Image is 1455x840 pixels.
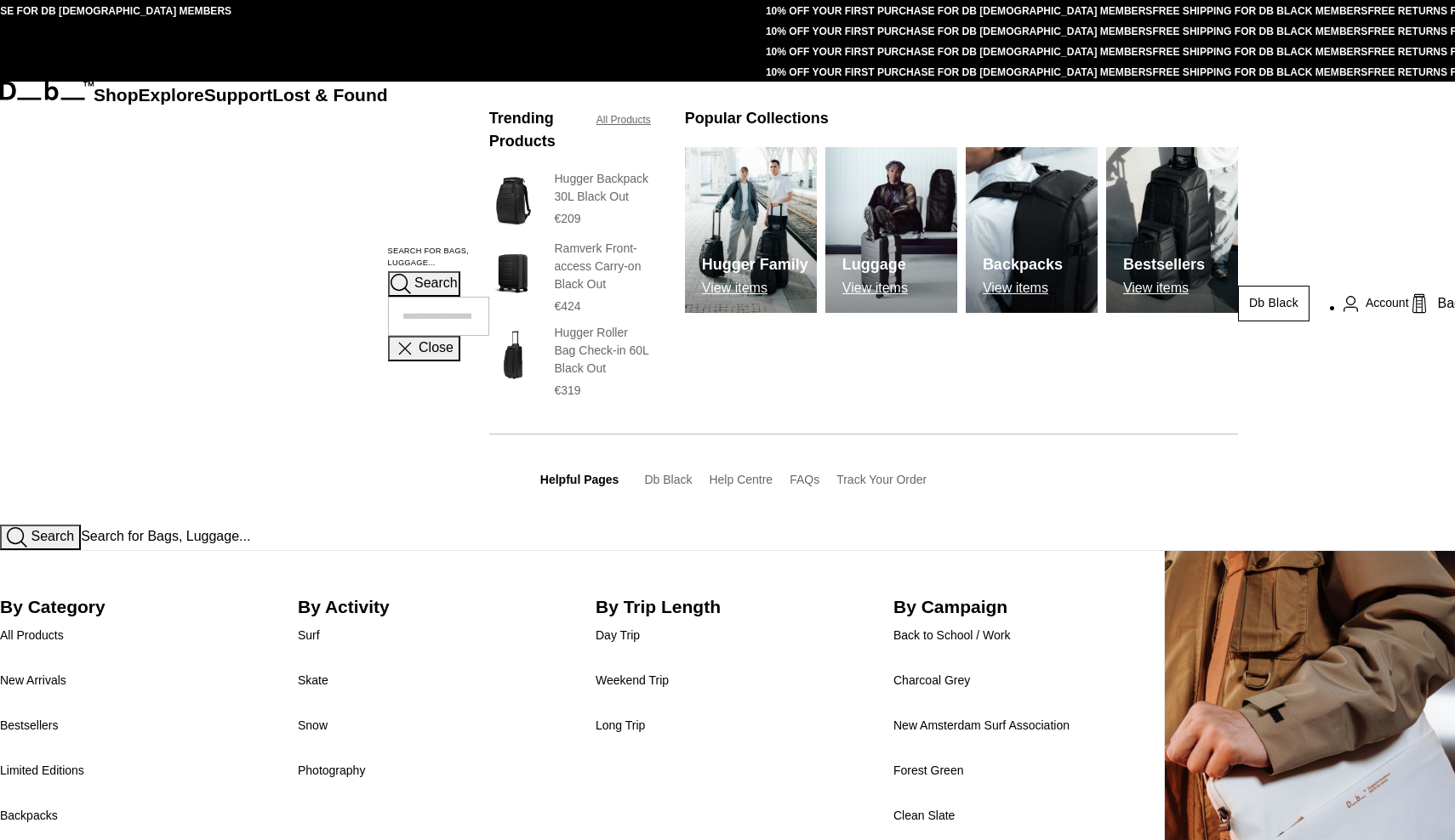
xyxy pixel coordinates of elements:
[1152,46,1367,58] a: FREE SHIPPING FOR DB BLACK MEMBERS
[94,82,388,525] nav: Main Navigation
[489,324,651,400] a: Hugger Roller Bag Check-in 60L Black Out Hugger Roller Bag Check-in 60L Black Out €319
[893,807,955,825] a: Clean Slate
[1106,147,1238,313] a: Db Bestsellers View items
[983,281,1063,296] p: View items
[766,5,1152,17] a: 10% OFF YOUR FIRST PURCHASE FOR DB [DEMOGRAPHIC_DATA] MEMBERS
[298,627,320,644] a: Surf
[1152,66,1367,78] a: FREE SHIPPING FOR DB BLACK MEMBERS
[893,717,1070,735] a: New Amsterdam Surf Association
[419,340,454,355] span: Close
[702,281,808,296] p: View items
[555,170,651,206] h3: Hugger Backpack 30L Black Out
[596,672,669,690] a: Weekend Trip
[596,717,645,735] a: Long Trip
[298,672,328,690] a: Skate
[596,593,866,621] span: By Trip Length
[555,299,581,313] span: €424
[596,112,651,128] a: All Products
[766,66,1152,78] a: 10% OFF YOUR FIRST PURCHASE FOR DB [DEMOGRAPHIC_DATA] MEMBERS
[388,271,460,297] button: Search
[685,147,817,313] a: Db Hugger Family View items
[489,324,538,385] img: Hugger Roller Bag Check-in 60L Black Out
[702,253,808,276] h3: Hugger Family
[1344,293,1409,314] a: Account
[489,240,651,315] a: Ramverk Front-access Carry-on Black Out Ramverk Front-access Carry-on Black Out €424
[966,147,1098,313] a: Db Backpacks View items
[685,107,829,130] h3: Popular Collections
[842,253,908,276] h3: Luggage
[555,240,651,293] h3: Ramverk Front-access Carry-on Black Out
[983,253,1063,276] h3: Backpacks
[388,246,489,270] label: Search for Bags, Luggage...
[204,85,273,105] a: Support
[709,473,773,486] a: Help Centre
[489,170,651,231] a: Hugger Backpack 30L Black Out Hugger Backpack 30L Black Out €209
[555,324,651,377] h3: Hugger Roller Bag Check-in 60L Black Out
[414,275,458,290] span: Search
[825,147,957,313] img: Db
[893,593,1164,621] span: By Campaign
[893,762,963,780] a: Forest Green
[272,85,387,105] a: Lost & Found
[1152,26,1367,37] a: FREE SHIPPING FOR DB BLACK MEMBERS
[766,26,1152,37] a: 10% OFF YOUR FIRST PURCHASE FOR DB [DEMOGRAPHIC_DATA] MEMBERS
[298,717,328,735] a: Snow
[555,383,581,397] span: €319
[1106,147,1238,313] img: Db
[1238,286,1309,321] a: Db Black
[790,473,819,486] a: FAQs
[1366,294,1409,312] span: Account
[489,107,579,153] h3: Trending Products
[1123,281,1205,296] p: View items
[489,240,538,301] img: Ramverk Front-access Carry-on Black Out
[1123,253,1205,276] h3: Bestsellers
[139,85,204,105] a: Explore
[298,762,365,780] a: Photography
[596,627,640,644] a: Day Trip
[94,85,139,105] a: Shop
[836,473,927,486] a: Track Your Order
[966,147,1098,313] img: Db
[388,336,460,361] button: Close
[31,530,74,544] span: Search
[555,212,581,225] span: €209
[489,170,538,231] img: Hugger Backpack 30L Black Out
[1152,5,1367,17] a: FREE SHIPPING FOR DB BLACK MEMBERS
[893,627,1010,644] a: Back to School / Work
[644,473,692,486] a: Db Black
[825,147,957,313] a: Db Luggage View items
[298,593,568,621] span: By Activity
[893,672,970,690] a: Charcoal Grey
[540,471,619,489] h3: Helpful Pages
[766,46,1152,58] a: 10% OFF YOUR FIRST PURCHASE FOR DB [DEMOGRAPHIC_DATA] MEMBERS
[842,281,908,296] p: View items
[685,147,817,313] img: Db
